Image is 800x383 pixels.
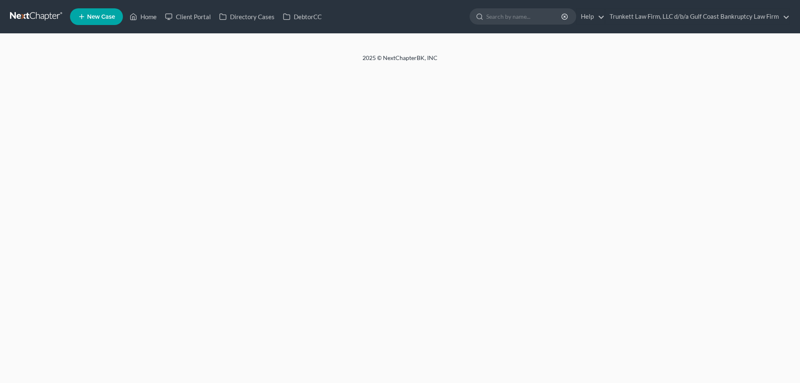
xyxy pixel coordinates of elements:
[125,9,161,24] a: Home
[279,9,326,24] a: DebtorCC
[87,14,115,20] span: New Case
[605,9,790,24] a: Trunkett Law Firm, LLC d/b/a Gulf Coast Bankruptcy Law Firm
[486,9,562,24] input: Search by name...
[577,9,605,24] a: Help
[161,9,215,24] a: Client Portal
[215,9,279,24] a: Directory Cases
[162,54,637,69] div: 2025 © NextChapterBK, INC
